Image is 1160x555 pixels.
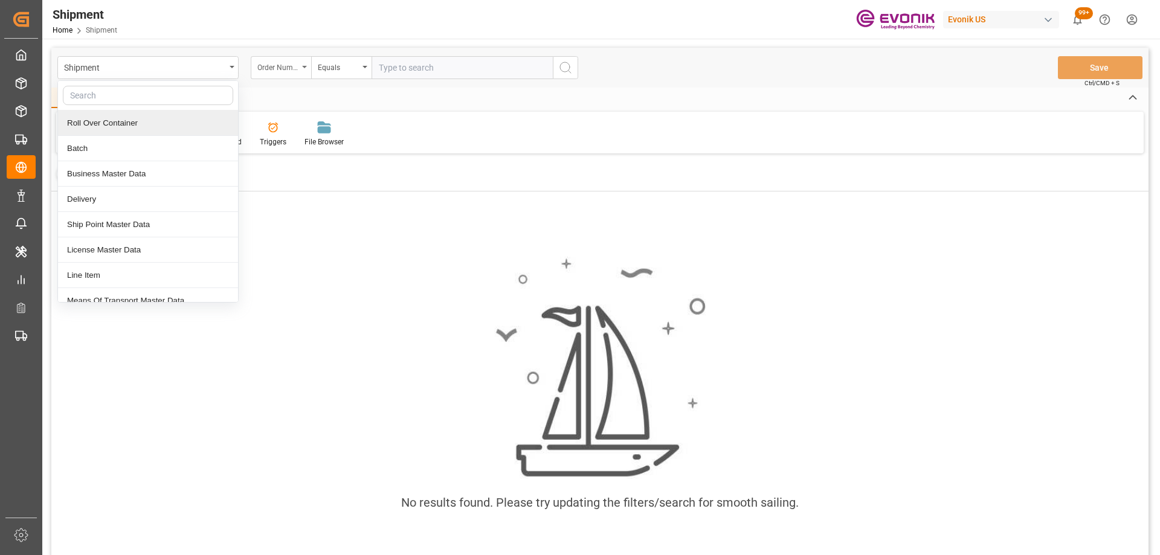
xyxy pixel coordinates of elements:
[251,56,311,79] button: open menu
[1091,6,1118,33] button: Help Center
[58,288,238,313] div: Means Of Transport Master Data
[53,5,117,24] div: Shipment
[318,59,359,73] div: Equals
[1058,56,1142,79] button: Save
[372,56,553,79] input: Type to search
[58,111,238,136] div: Roll Over Container
[494,257,706,479] img: smooth_sailing.jpeg
[257,59,298,73] div: Order Number
[304,136,344,147] div: File Browser
[311,56,372,79] button: open menu
[260,136,286,147] div: Triggers
[53,26,72,34] a: Home
[1075,7,1093,19] span: 99+
[51,88,92,108] div: Home
[401,493,799,512] div: No results found. Please try updating the filters/search for smooth sailing.
[1084,79,1120,88] span: Ctrl/CMD + S
[58,161,238,187] div: Business Master Data
[943,11,1059,28] div: Evonik US
[57,56,239,79] button: close menu
[58,212,238,237] div: Ship Point Master Data
[63,86,233,105] input: Search
[58,237,238,263] div: License Master Data
[1064,6,1091,33] button: show 100 new notifications
[856,9,935,30] img: Evonik-brand-mark-Deep-Purple-RGB.jpeg_1700498283.jpeg
[553,56,578,79] button: search button
[64,59,225,74] div: Shipment
[58,187,238,212] div: Delivery
[943,8,1064,31] button: Evonik US
[58,136,238,161] div: Batch
[58,263,238,288] div: Line Item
